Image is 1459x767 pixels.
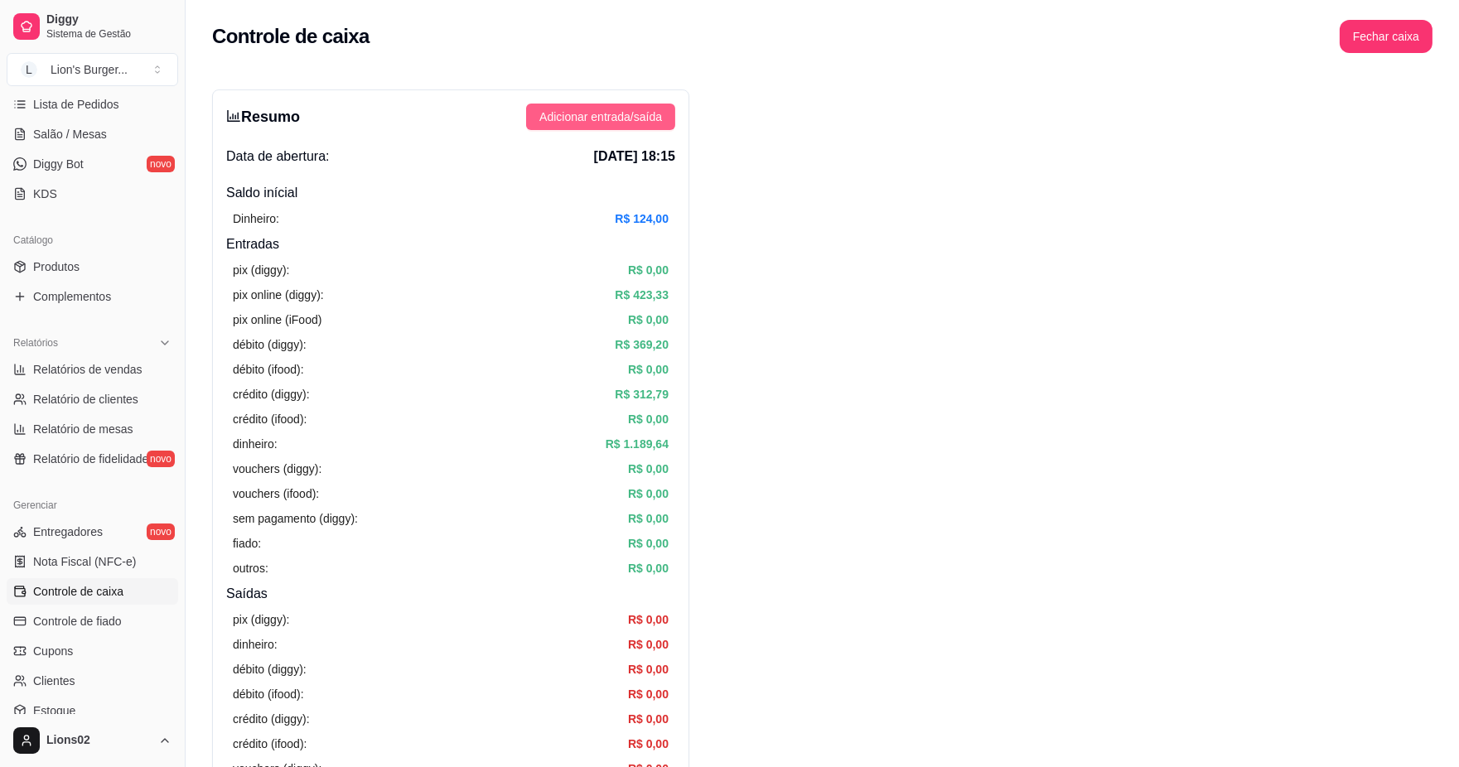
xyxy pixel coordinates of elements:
[226,183,675,203] h4: Saldo inícial
[7,121,178,147] a: Salão / Mesas
[7,638,178,664] a: Cupons
[33,702,75,719] span: Estoque
[33,288,111,305] span: Complementos
[7,578,178,605] a: Controle de caixa
[226,109,241,123] span: bar-chart
[13,336,58,350] span: Relatórios
[7,446,178,472] a: Relatório de fidelidadenovo
[628,635,669,654] article: R$ 0,00
[233,559,268,577] article: outros:
[33,421,133,437] span: Relatório de mesas
[628,460,669,478] article: R$ 0,00
[33,361,143,378] span: Relatórios de vendas
[7,253,178,280] a: Produtos
[615,335,669,354] article: R$ 369,20
[615,286,669,304] article: R$ 423,33
[233,385,310,403] article: crédito (diggy):
[33,553,136,570] span: Nota Fiscal (NFC-e)
[233,360,304,379] article: débito (ifood):
[33,583,123,600] span: Controle de caixa
[7,151,178,177] a: Diggy Botnovo
[1340,20,1432,53] button: Fechar caixa
[7,386,178,412] a: Relatório de clientes
[233,735,307,753] article: crédito (ifood):
[628,410,669,428] article: R$ 0,00
[226,147,330,166] span: Data de abertura:
[233,210,279,228] article: Dinheiro:
[628,735,669,753] article: R$ 0,00
[33,96,119,113] span: Lista de Pedidos
[628,261,669,279] article: R$ 0,00
[7,356,178,383] a: Relatórios de vendas
[233,335,307,354] article: débito (diggy):
[526,104,675,130] button: Adicionar entrada/saída
[233,660,307,678] article: débito (diggy):
[7,181,178,207] a: KDS
[33,451,148,467] span: Relatório de fidelidade
[233,485,319,503] article: vouchers (ifood):
[7,227,178,253] div: Catálogo
[628,610,669,629] article: R$ 0,00
[233,509,358,528] article: sem pagamento (diggy):
[7,697,178,724] a: Estoque
[233,710,310,728] article: crédito (diggy):
[7,53,178,86] button: Select a team
[226,584,675,604] h4: Saídas
[615,385,669,403] article: R$ 312,79
[33,643,73,659] span: Cupons
[33,673,75,689] span: Clientes
[233,311,321,329] article: pix online (iFood)
[628,485,669,503] article: R$ 0,00
[628,660,669,678] article: R$ 0,00
[539,108,662,126] span: Adicionar entrada/saída
[226,234,675,254] h4: Entradas
[7,721,178,760] button: Lions02
[46,12,172,27] span: Diggy
[33,126,107,142] span: Salão / Mesas
[226,105,300,128] h3: Resumo
[628,311,669,329] article: R$ 0,00
[7,519,178,545] a: Entregadoresnovo
[628,559,669,577] article: R$ 0,00
[615,210,669,228] article: R$ 124,00
[233,610,289,629] article: pix (diggy):
[7,416,178,442] a: Relatório de mesas
[7,7,178,46] a: DiggySistema de Gestão
[46,733,152,748] span: Lions02
[233,685,304,703] article: débito (ifood):
[594,147,675,166] span: [DATE] 18:15
[628,534,669,552] article: R$ 0,00
[628,509,669,528] article: R$ 0,00
[33,258,80,275] span: Produtos
[46,27,172,41] span: Sistema de Gestão
[33,186,57,202] span: KDS
[33,523,103,540] span: Entregadores
[7,492,178,519] div: Gerenciar
[628,360,669,379] article: R$ 0,00
[233,534,261,552] article: fiado:
[628,710,669,728] article: R$ 0,00
[233,435,278,453] article: dinheiro:
[33,391,138,408] span: Relatório de clientes
[233,460,321,478] article: vouchers (diggy):
[233,635,278,654] article: dinheiro:
[7,668,178,694] a: Clientes
[51,61,128,78] div: Lion's Burger ...
[233,410,307,428] article: crédito (ifood):
[33,156,84,172] span: Diggy Bot
[7,608,178,634] a: Controle de fiado
[33,613,122,630] span: Controle de fiado
[7,283,178,310] a: Complementos
[233,286,324,304] article: pix online (diggy):
[628,685,669,703] article: R$ 0,00
[7,548,178,575] a: Nota Fiscal (NFC-e)
[21,61,37,78] span: L
[212,23,370,50] h2: Controle de caixa
[606,435,669,453] article: R$ 1.189,64
[233,261,289,279] article: pix (diggy):
[7,91,178,118] a: Lista de Pedidos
